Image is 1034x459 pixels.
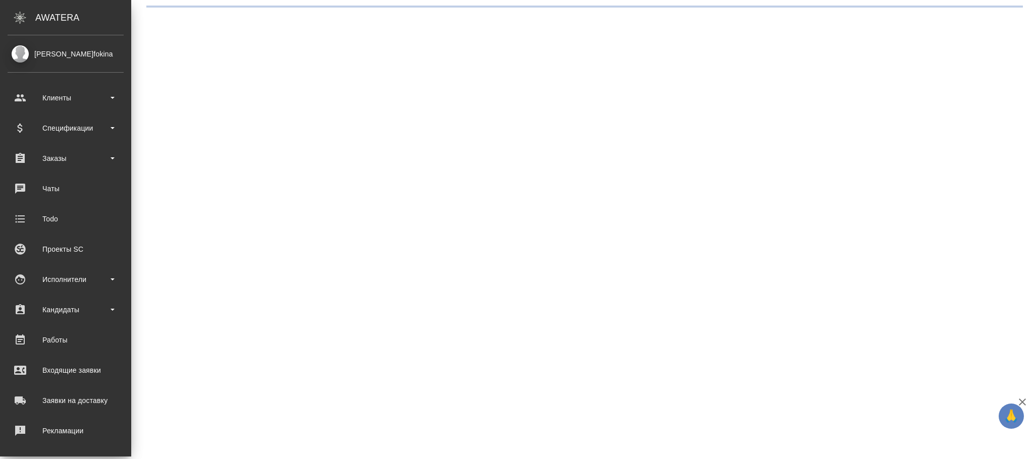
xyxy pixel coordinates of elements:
span: 🙏 [1003,406,1020,427]
a: Чаты [3,176,129,201]
div: Проекты SC [8,242,124,257]
a: Работы [3,327,129,353]
a: Заявки на доставку [3,388,129,413]
div: Кандидаты [8,302,124,317]
div: Заказы [8,151,124,166]
div: Заявки на доставку [8,393,124,408]
div: [PERSON_NAME]fokina [8,48,124,60]
a: Входящие заявки [3,358,129,383]
div: Спецификации [8,121,124,136]
div: Рекламации [8,423,124,438]
a: Todo [3,206,129,232]
a: Рекламации [3,418,129,443]
div: Работы [8,332,124,348]
div: Исполнители [8,272,124,287]
div: Чаты [8,181,124,196]
div: Todo [8,211,124,226]
a: Проекты SC [3,237,129,262]
div: Клиенты [8,90,124,105]
button: 🙏 [999,404,1024,429]
div: Входящие заявки [8,363,124,378]
div: AWATERA [35,8,131,28]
